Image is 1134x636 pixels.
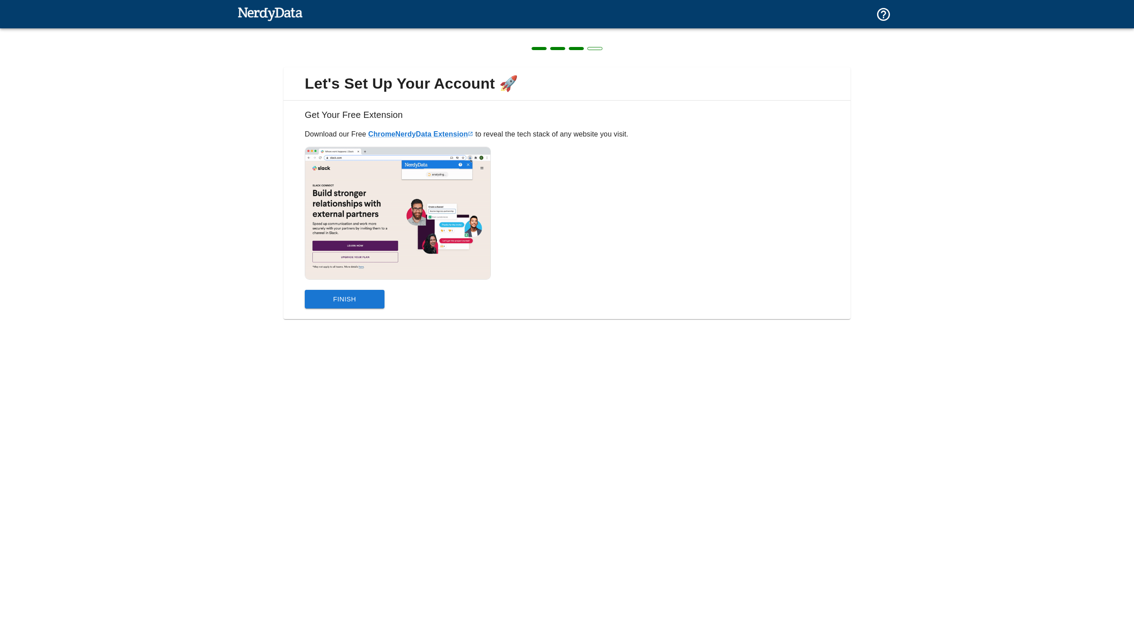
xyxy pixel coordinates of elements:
[237,5,303,23] img: NerdyData.com
[870,1,897,27] button: Support and Documentation
[291,74,843,93] span: Let's Set Up Your Account 🚀
[1090,573,1123,607] iframe: Drift Widget Chat Controller
[305,290,384,308] button: Finish
[305,129,829,140] p: Download our Free to reveal the tech stack of any website you visit.
[368,130,473,138] a: ChromeNerdyData Extension
[291,108,843,129] h6: Get Your Free Extension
